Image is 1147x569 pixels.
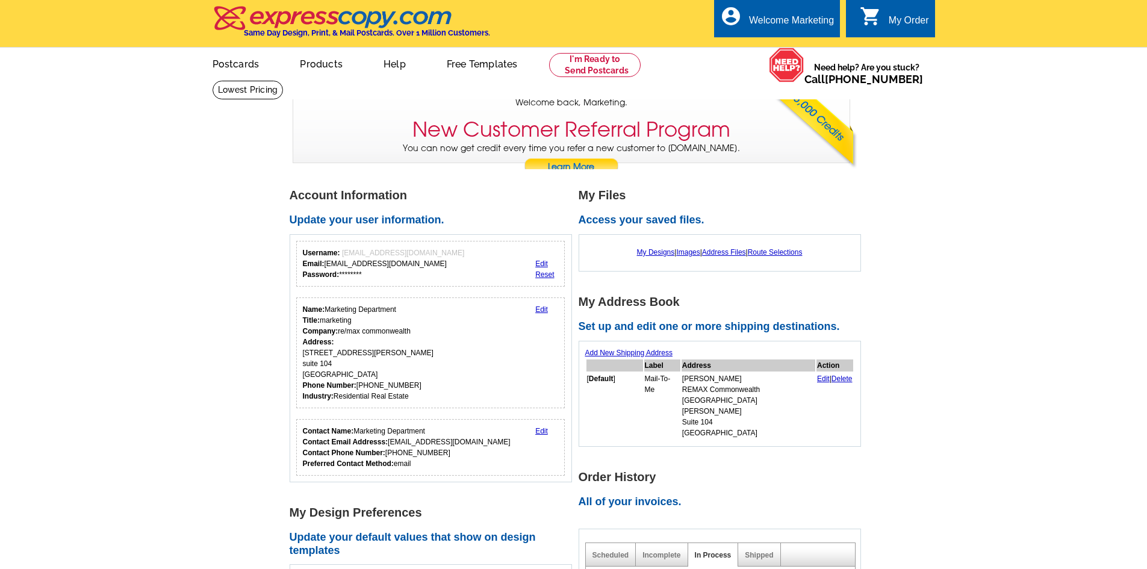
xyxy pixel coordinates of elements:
strong: Contact Email Addresss: [303,438,388,446]
a: Scheduled [592,551,629,559]
a: Edit [817,375,830,383]
a: Postcards [193,49,279,77]
span: [EMAIL_ADDRESS][DOMAIN_NAME] [342,249,464,257]
div: My Order [889,15,929,32]
strong: Contact Name: [303,427,354,435]
h1: Order History [579,471,868,483]
strong: Address: [303,338,334,346]
a: Route Selections [748,248,803,257]
a: Images [676,248,700,257]
h1: My Address Book [579,296,868,308]
span: Welcome back, Marketing. [515,96,627,109]
a: shopping_cart My Order [860,13,929,28]
strong: Email: [303,260,325,268]
strong: Company: [303,327,338,335]
strong: Industry: [303,392,334,400]
a: Edit [535,260,548,268]
h1: My Files [579,189,868,202]
span: Call [804,73,923,86]
strong: Title: [303,316,320,325]
h2: Set up and edit one or more shipping destinations. [579,320,868,334]
a: Incomplete [642,551,680,559]
a: Reset [535,270,554,279]
div: Your personal details. [296,297,565,408]
strong: Preferred Contact Method: [303,459,394,468]
b: Default [589,375,614,383]
a: Edit [535,427,548,435]
h2: Access your saved files. [579,214,868,227]
a: Free Templates [427,49,537,77]
strong: Phone Number: [303,381,356,390]
div: | | | [585,241,854,264]
h2: Update your default values that show on design templates [290,531,579,557]
i: account_circle [720,5,742,27]
h1: Account Information [290,189,579,202]
a: Delete [831,375,853,383]
td: Mail-To-Me [644,373,680,439]
h3: New Customer Referral Program [412,117,730,142]
strong: Contact Phone Number: [303,449,385,457]
td: [PERSON_NAME] REMAX Commonwealth [GEOGRAPHIC_DATA][PERSON_NAME] Suite 104 [GEOGRAPHIC_DATA] [682,373,815,439]
p: You can now get credit every time you refer a new customer to [DOMAIN_NAME]. [293,142,850,176]
strong: Username: [303,249,340,257]
th: Label [644,359,680,372]
a: Help [364,49,425,77]
h4: Same Day Design, Print, & Mail Postcards. Over 1 Million Customers. [244,28,490,37]
a: Learn More [524,158,619,176]
a: Edit [535,305,548,314]
td: | [816,373,853,439]
h2: Update your user information. [290,214,579,227]
td: [ ] [586,373,643,439]
h1: My Design Preferences [290,506,579,519]
strong: Password: [303,270,340,279]
th: Action [816,359,853,372]
a: Products [281,49,362,77]
div: Your login information. [296,241,565,287]
div: Marketing Department marketing re/max commonwealth [STREET_ADDRESS][PERSON_NAME] suite 104 [GEOGR... [303,304,434,402]
h2: All of your invoices. [579,496,868,509]
a: My Designs [637,248,675,257]
a: Address Files [702,248,746,257]
a: Same Day Design, Print, & Mail Postcards. Over 1 Million Customers. [213,14,490,37]
div: Who should we contact regarding order issues? [296,419,565,476]
a: [PHONE_NUMBER] [825,73,923,86]
i: shopping_cart [860,5,881,27]
a: Add New Shipping Address [585,349,673,357]
strong: Name: [303,305,325,314]
a: In Process [695,551,732,559]
span: Need help? Are you stuck? [804,61,929,86]
div: Welcome Marketing [749,15,834,32]
a: Shipped [745,551,773,559]
div: Marketing Department [EMAIL_ADDRESS][DOMAIN_NAME] [PHONE_NUMBER] email [303,426,511,469]
img: help [769,48,804,82]
th: Address [682,359,815,372]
